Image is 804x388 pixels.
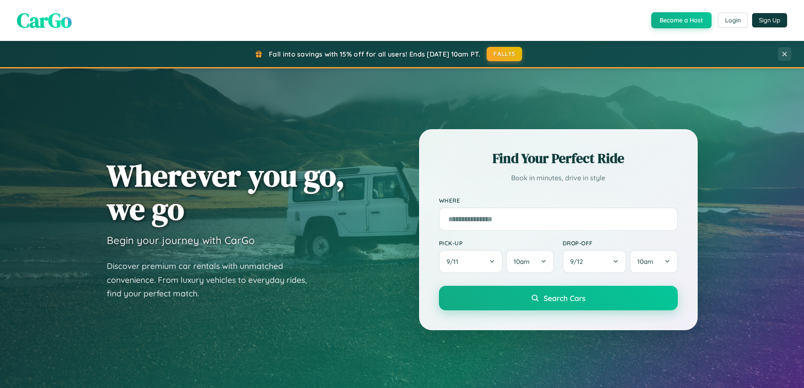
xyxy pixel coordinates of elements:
[439,286,678,310] button: Search Cars
[439,172,678,184] p: Book in minutes, drive in style
[563,250,627,273] button: 9/12
[439,149,678,168] h2: Find Your Perfect Ride
[630,250,677,273] button: 10am
[651,12,712,28] button: Become a Host
[17,6,72,34] span: CarGo
[718,13,748,28] button: Login
[439,239,554,247] label: Pick-up
[107,259,318,301] p: Discover premium car rentals with unmatched convenience. From luxury vehicles to everyday rides, ...
[269,50,480,58] span: Fall into savings with 15% off for all users! Ends [DATE] 10am PT.
[107,234,255,247] h3: Begin your journey with CarGo
[447,258,463,266] span: 9 / 11
[570,258,587,266] span: 9 / 12
[752,13,787,27] button: Sign Up
[544,293,585,303] span: Search Cars
[506,250,554,273] button: 10am
[439,250,503,273] button: 9/11
[514,258,530,266] span: 10am
[487,47,522,61] button: FALL15
[637,258,653,266] span: 10am
[107,159,345,225] h1: Wherever you go, we go
[439,197,678,204] label: Where
[563,239,678,247] label: Drop-off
